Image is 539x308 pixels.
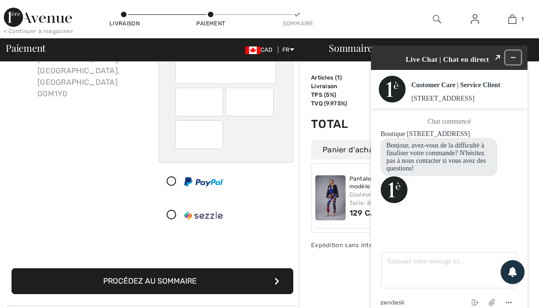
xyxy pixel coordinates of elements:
div: [PERSON_NAME] [STREET_ADDRESS] [GEOGRAPHIC_DATA], [GEOGRAPHIC_DATA], [GEOGRAPHIC_DATA] G0M1Y0 [30,23,147,107]
div: < Continuer à magasiner [4,27,73,35]
div: Livraison [109,19,138,28]
a: Pantalon Ceinture Mi-Hauteur modèle 253268 [349,175,451,190]
img: Mes infos [471,13,479,25]
button: Mettre fin au chat [108,263,123,274]
div: Expédition sans interruption [311,240,455,250]
button: Menu [142,263,157,274]
span: 1 [337,74,340,81]
iframe: Secure Credit Card Frame - Expiration Month [183,91,217,113]
button: Joindre un fichier [125,262,140,275]
iframe: Secure Credit Card Frame - Credit Card Number [183,58,270,80]
iframe: Secure Credit Card Frame - CVV [183,124,217,146]
span: Chat [21,7,41,15]
iframe: Trouvez des informations supplémentaires ici [359,34,539,308]
img: Pantalon Ceinture Mi-Hauteur modèle 253268 [315,175,346,220]
span: 129 CA$ [349,208,381,217]
a: 1 [494,13,531,25]
img: PayPal [184,177,223,186]
td: Livraison [311,82,363,91]
img: 1ère Avenue [4,8,72,27]
div: Sommaire [317,43,533,53]
div: Couleur: Multi Taille: 8 [349,190,451,207]
div: Sommaire [283,19,311,28]
img: Mon panier [508,13,516,25]
iframe: Secure Credit Card Frame - Expiration Year [233,91,267,113]
img: recherche [433,13,441,25]
td: Total [311,108,363,140]
img: Canadian Dollar [245,46,261,54]
button: Procédez au sommaire [12,268,293,294]
a: Se connecter [463,13,487,25]
div: Panier d'achat (1 article) [311,140,455,160]
td: TPS (5%) [311,91,363,99]
span: 1 [521,15,524,23]
span: Paiement [6,43,46,53]
span: CAD [245,46,276,53]
td: Articles ( ) [311,73,363,82]
span: FR [282,46,294,53]
td: TVQ (9.975%) [311,99,363,108]
img: Sezzle [184,211,223,220]
div: Paiement [196,19,225,28]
